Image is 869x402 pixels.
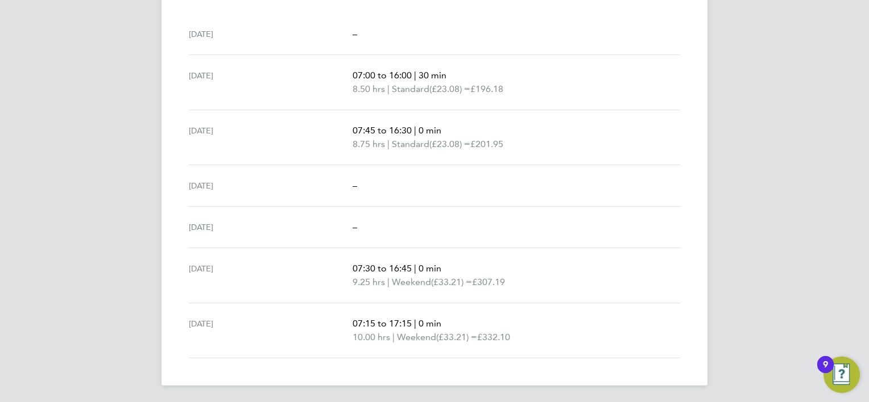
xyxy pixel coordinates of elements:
[419,263,441,274] span: 0 min
[387,277,390,287] span: |
[353,318,412,329] span: 07:15 to 17:15
[477,332,510,342] span: £332.10
[419,70,446,81] span: 30 min
[392,275,431,289] span: Weekend
[353,332,390,342] span: 10.00 hrs
[414,263,416,274] span: |
[823,365,828,379] div: 9
[353,277,385,287] span: 9.25 hrs
[470,139,503,149] span: £201.95
[387,139,390,149] span: |
[387,83,390,94] span: |
[824,357,860,393] button: Open Resource Center, 9 new notifications
[414,125,416,136] span: |
[392,332,395,342] span: |
[353,70,412,81] span: 07:00 to 16:00
[397,330,436,344] span: Weekend
[431,277,472,287] span: (£33.21) =
[189,220,353,234] div: [DATE]
[189,179,353,192] div: [DATE]
[472,277,505,287] span: £307.19
[392,137,429,151] span: Standard
[189,27,353,41] div: [DATE]
[189,317,353,344] div: [DATE]
[353,263,412,274] span: 07:30 to 16:45
[353,139,385,149] span: 8.75 hrs
[429,83,470,94] span: (£23.08) =
[353,28,357,39] span: –
[353,83,385,94] span: 8.50 hrs
[189,69,353,96] div: [DATE]
[189,124,353,151] div: [DATE]
[419,318,441,329] span: 0 min
[189,262,353,289] div: [DATE]
[353,180,357,191] span: –
[414,318,416,329] span: |
[470,83,503,94] span: £196.18
[414,70,416,81] span: |
[436,332,477,342] span: (£33.21) =
[353,125,412,136] span: 07:45 to 16:30
[419,125,441,136] span: 0 min
[429,139,470,149] span: (£23.08) =
[392,82,429,96] span: Standard
[353,221,357,232] span: –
